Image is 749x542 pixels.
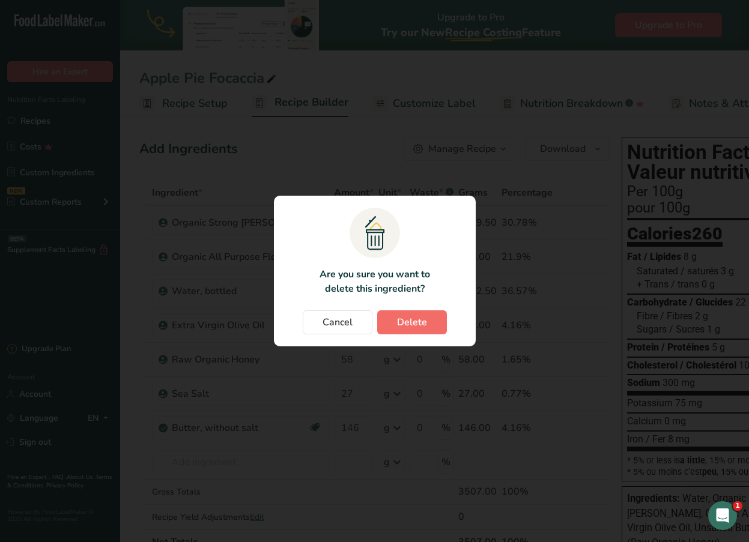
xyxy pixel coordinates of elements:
[397,315,427,330] span: Delete
[708,501,737,530] iframe: Intercom live chat
[733,501,742,511] span: 1
[323,315,353,330] span: Cancel
[303,310,372,334] button: Cancel
[377,310,447,334] button: Delete
[312,267,437,296] p: Are you sure you want to delete this ingredient?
